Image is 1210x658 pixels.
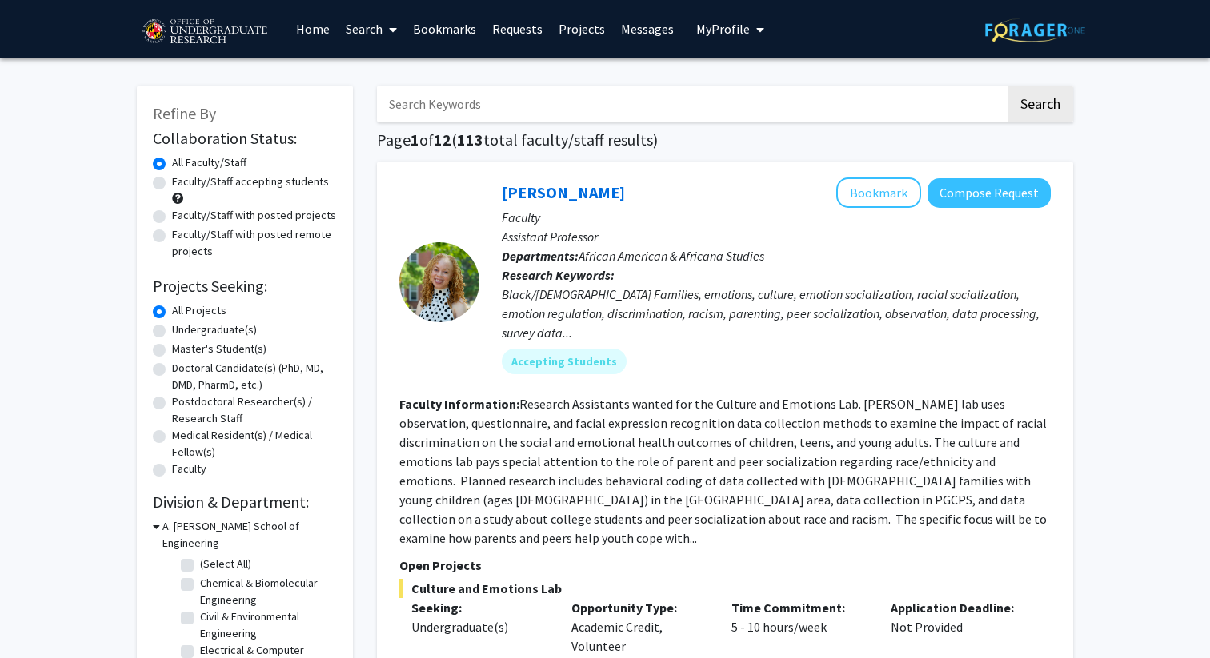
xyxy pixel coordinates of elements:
[985,18,1085,42] img: ForagerOne Logo
[502,208,1051,227] p: Faculty
[172,427,337,461] label: Medical Resident(s) / Medical Fellow(s)
[377,130,1073,150] h1: Page of ( total faculty/staff results)
[457,130,483,150] span: 113
[613,1,682,57] a: Messages
[153,103,216,123] span: Refine By
[172,461,206,477] label: Faculty
[137,12,272,52] img: University of Maryland Logo
[891,598,1027,617] p: Application Deadline:
[502,182,625,202] a: [PERSON_NAME]
[928,178,1051,208] button: Compose Request to Angel Dunbar
[153,277,337,296] h2: Projects Seeking:
[502,248,579,264] b: Departments:
[719,598,879,656] div: 5 - 10 hours/week
[879,598,1039,656] div: Not Provided
[172,173,329,190] label: Faculty/Staff accepting students
[153,493,337,512] h2: Division & Department:
[200,608,333,642] label: Civil & Environmental Engineering
[153,129,337,148] h2: Collaboration Status:
[12,586,68,646] iframe: Chat
[571,598,707,617] p: Opportunity Type:
[162,518,337,552] h3: A. [PERSON_NAME] School of Engineering
[484,1,551,57] a: Requests
[200,556,251,572] label: (Select All)
[399,396,519,412] b: Faculty Information:
[288,1,338,57] a: Home
[696,21,750,37] span: My Profile
[172,393,337,427] label: Postdoctoral Researcher(s) / Research Staff
[172,154,246,171] label: All Faculty/Staff
[559,598,719,656] div: Academic Credit, Volunteer
[172,341,266,357] label: Master's Student(s)
[172,226,337,260] label: Faculty/Staff with posted remote projects
[405,1,484,57] a: Bookmarks
[399,556,1051,575] p: Open Projects
[411,130,419,150] span: 1
[502,349,627,374] mat-chip: Accepting Students
[172,207,336,224] label: Faculty/Staff with posted projects
[579,248,764,264] span: African American & Africana Studies
[551,1,613,57] a: Projects
[502,285,1051,342] div: Black/[DEMOGRAPHIC_DATA] Families, emotions, culture, emotion socialization, racial socialization...
[338,1,405,57] a: Search
[377,86,1005,122] input: Search Keywords
[172,360,337,393] label: Doctoral Candidate(s) (PhD, MD, DMD, PharmD, etc.)
[411,617,547,636] div: Undergraduate(s)
[172,302,226,319] label: All Projects
[434,130,451,150] span: 12
[200,575,333,608] label: Chemical & Biomolecular Engineering
[172,321,257,338] label: Undergraduate(s)
[411,598,547,617] p: Seeking:
[502,267,615,283] b: Research Keywords:
[731,598,867,617] p: Time Commitment:
[399,396,1047,546] fg-read-more: Research Assistants wanted for the Culture and Emotions Lab. [PERSON_NAME] lab uses observation, ...
[399,579,1051,598] span: Culture and Emotions Lab
[836,177,921,208] button: Add Angel Dunbar to Bookmarks
[502,227,1051,246] p: Assistant Professor
[1008,86,1073,122] button: Search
